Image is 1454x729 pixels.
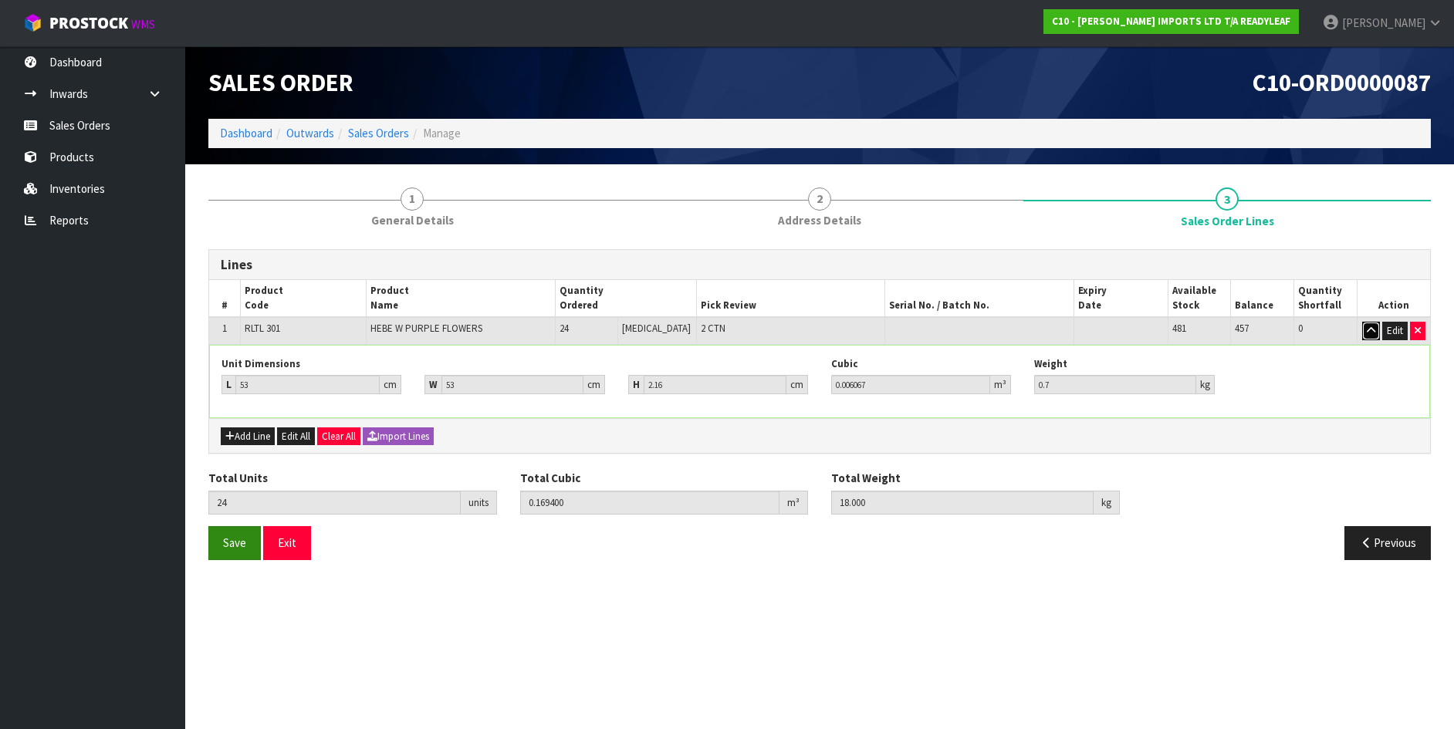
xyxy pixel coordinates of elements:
[441,375,583,394] input: Width
[317,427,360,446] button: Clear All
[423,126,461,140] span: Manage
[1034,357,1067,371] label: Weight
[701,322,725,335] span: 2 CTN
[208,67,353,98] span: Sales Order
[286,126,334,140] a: Outwards
[245,322,280,335] span: RLTL 301
[370,322,482,335] span: HEBE W PURPLE FLOWERS
[401,187,424,211] span: 1
[1298,322,1303,335] span: 0
[208,526,261,559] button: Save
[560,322,569,335] span: 24
[348,126,409,140] a: Sales Orders
[1034,375,1195,394] input: Weight
[1094,491,1120,515] div: kg
[778,212,861,228] span: Address Details
[1342,15,1425,30] span: [PERSON_NAME]
[226,378,232,391] strong: L
[583,375,605,394] div: cm
[885,280,1074,317] th: Serial No. / Batch No.
[208,491,461,515] input: Total Units
[221,357,300,371] label: Unit Dimensions
[235,375,380,394] input: Length
[1052,15,1290,28] strong: C10 - [PERSON_NAME] IMPORTS LTD T/A READYLEAF
[222,322,227,335] span: 1
[779,491,808,515] div: m³
[831,470,901,486] label: Total Weight
[220,126,272,140] a: Dashboard
[49,13,128,33] span: ProStock
[23,13,42,32] img: cube-alt.png
[831,375,990,394] input: Cubic
[380,375,401,394] div: cm
[1293,280,1357,317] th: Quantity Shortfall
[363,427,434,446] button: Import Lines
[1168,280,1231,317] th: Available Stock
[1253,67,1431,98] span: C10-ORD0000087
[241,280,367,317] th: Product Code
[1074,280,1168,317] th: Expiry Date
[1216,187,1239,211] span: 3
[223,535,246,550] span: Save
[208,470,268,486] label: Total Units
[371,212,454,228] span: General Details
[429,378,438,391] strong: W
[1235,322,1249,335] span: 457
[990,375,1011,394] div: m³
[263,526,311,559] button: Exit
[1196,375,1215,394] div: kg
[221,258,1418,272] h3: Lines
[831,491,1094,515] input: Total Weight
[831,357,858,371] label: Cubic
[644,375,786,394] input: Height
[1357,280,1430,317] th: Action
[1231,280,1294,317] th: Balance
[808,187,831,211] span: 2
[208,238,1431,572] span: Sales Order Lines
[633,378,640,391] strong: H
[1382,322,1408,340] button: Edit
[461,491,497,515] div: units
[277,427,315,446] button: Edit All
[1344,526,1431,559] button: Previous
[367,280,556,317] th: Product Name
[520,470,580,486] label: Total Cubic
[1181,213,1274,229] span: Sales Order Lines
[555,280,696,317] th: Quantity Ordered
[131,17,155,32] small: WMS
[209,280,241,317] th: #
[696,280,885,317] th: Pick Review
[221,427,275,446] button: Add Line
[520,491,780,515] input: Total Cubic
[622,322,691,335] span: [MEDICAL_DATA]
[1172,322,1186,335] span: 481
[786,375,808,394] div: cm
